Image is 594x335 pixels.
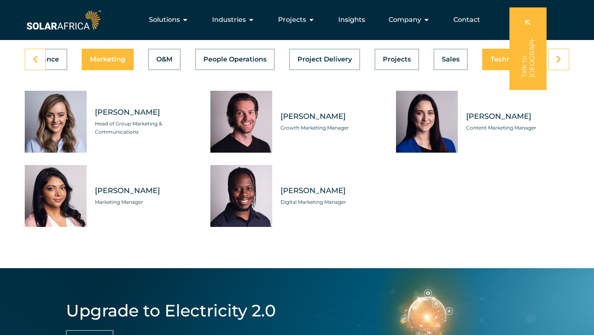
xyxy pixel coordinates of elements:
[25,49,569,227] div: Tabs. Open items with Enter or Space, close with Escape and navigate using the Arrow keys.
[90,56,125,63] span: Marketing
[212,15,246,25] span: Industries
[338,15,365,25] a: Insights
[95,198,198,206] span: Marketing Manager
[389,15,421,25] span: Company
[156,56,172,63] span: O&M
[278,15,306,25] span: Projects
[95,186,198,196] span: [PERSON_NAME]
[297,56,352,63] span: Project Delivery
[280,186,384,196] span: [PERSON_NAME]
[453,15,480,25] a: Contact
[103,12,487,28] div: Menu Toggle
[442,56,460,63] span: Sales
[280,198,384,206] span: Digital Marketing Manager
[490,56,530,63] span: Technology
[95,107,198,118] span: [PERSON_NAME]
[383,56,411,63] span: Projects
[149,15,180,25] span: Solutions
[280,111,384,122] span: [PERSON_NAME]
[466,111,569,122] span: [PERSON_NAME]
[466,124,569,132] span: Content Marketing Manager
[95,120,198,136] span: Head of Group Marketing & Communications
[103,12,487,28] nav: Menu
[66,301,276,320] h4: Upgrade to Electricity 2.0
[280,124,384,132] span: Growth Marketing Manager
[203,56,266,63] span: People Operations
